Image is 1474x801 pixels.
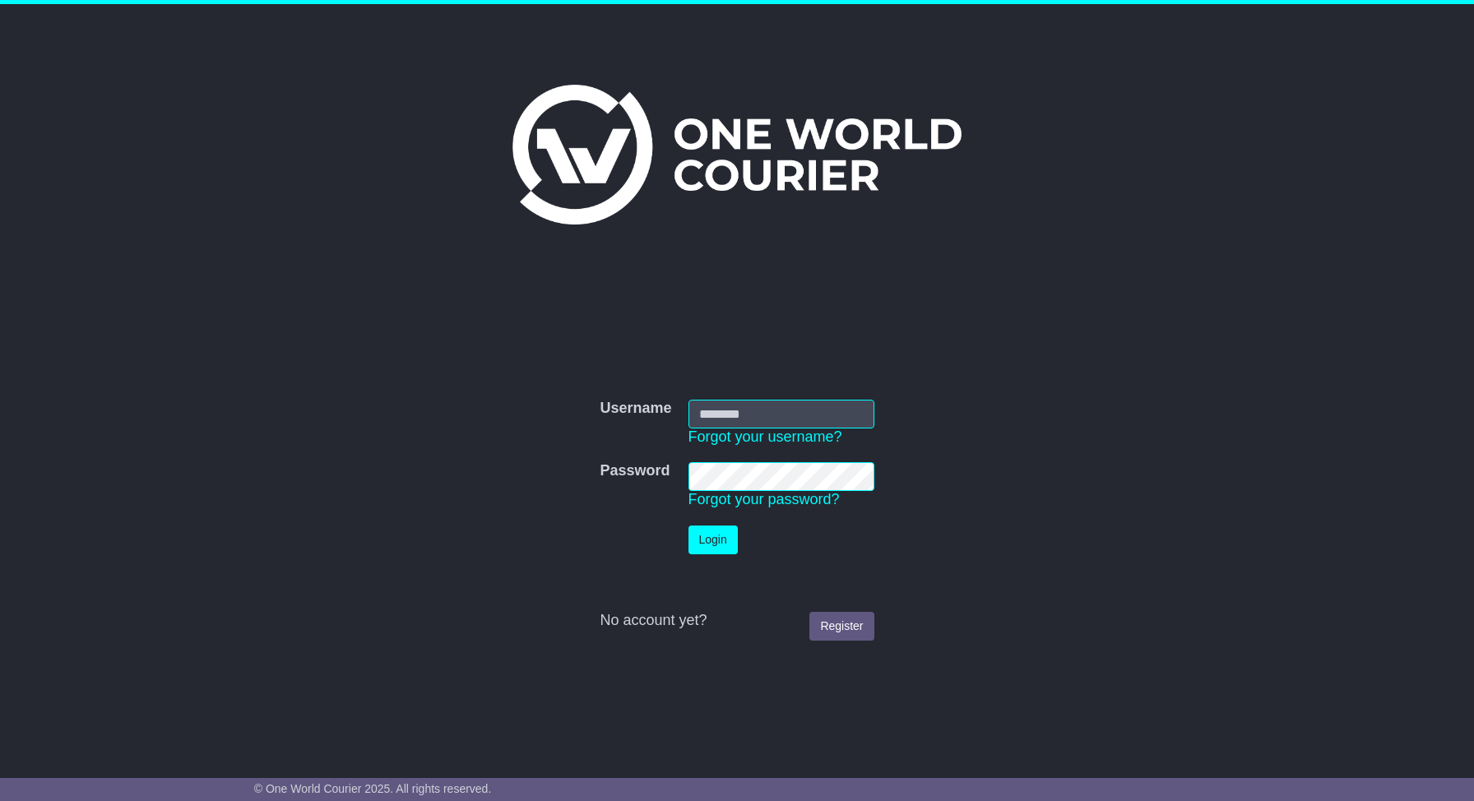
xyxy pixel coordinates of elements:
a: Register [809,612,874,641]
button: Login [688,526,738,554]
label: Password [600,462,670,480]
img: One World [512,85,962,225]
a: Forgot your password? [688,491,840,507]
a: Forgot your username? [688,428,842,445]
span: © One World Courier 2025. All rights reserved. [254,782,492,795]
label: Username [600,400,671,418]
div: No account yet? [600,612,874,630]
